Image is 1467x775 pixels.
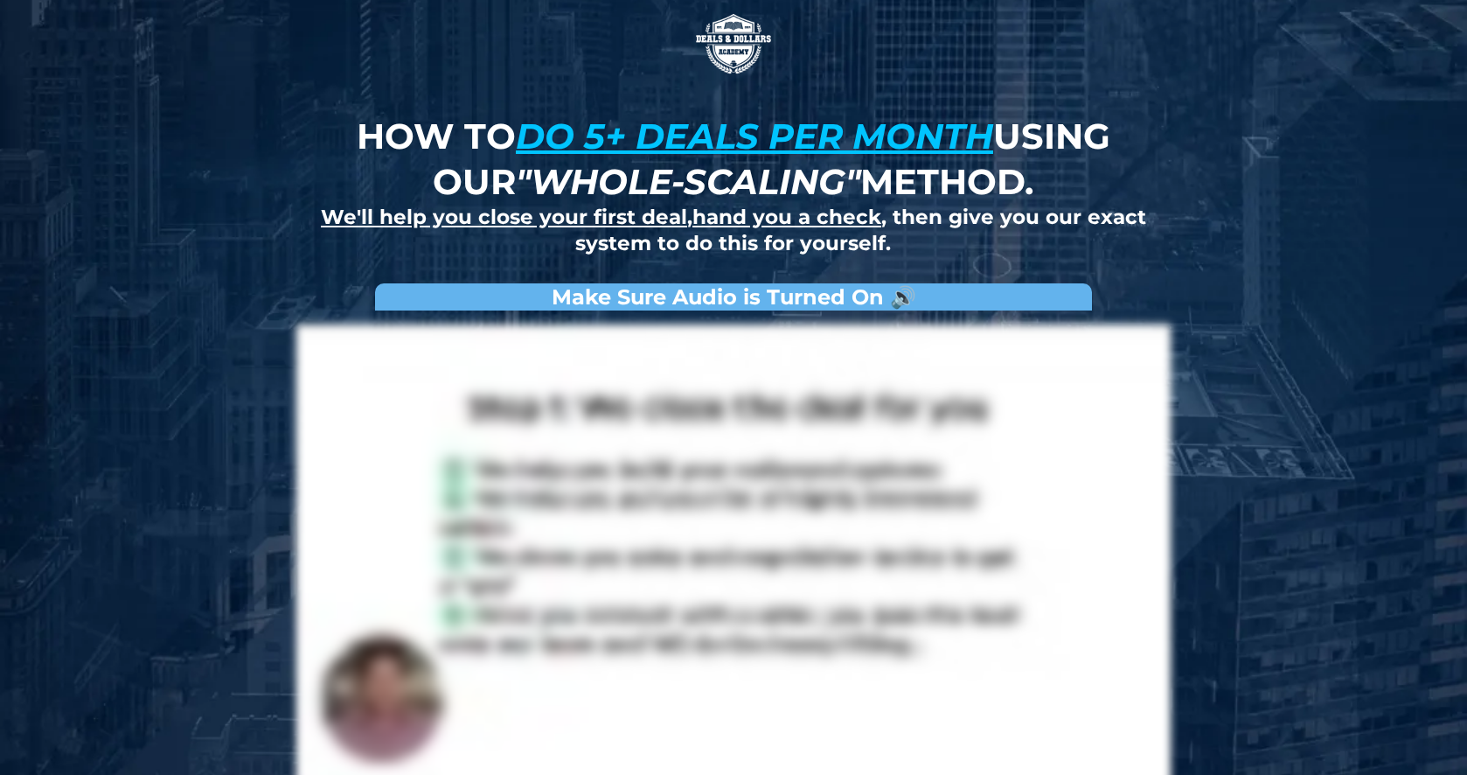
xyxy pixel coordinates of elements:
[321,205,1146,255] strong: , , then give you our exact system to do this for yourself.
[516,115,993,157] u: do 5+ deals per month
[321,205,687,229] u: We'll help you close your first deal
[357,115,1110,203] strong: How to using our method.
[692,205,881,229] u: hand you a check
[552,284,916,310] strong: Make Sure Audio is Turned On 🔊
[516,160,860,203] em: "whole-scaling"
